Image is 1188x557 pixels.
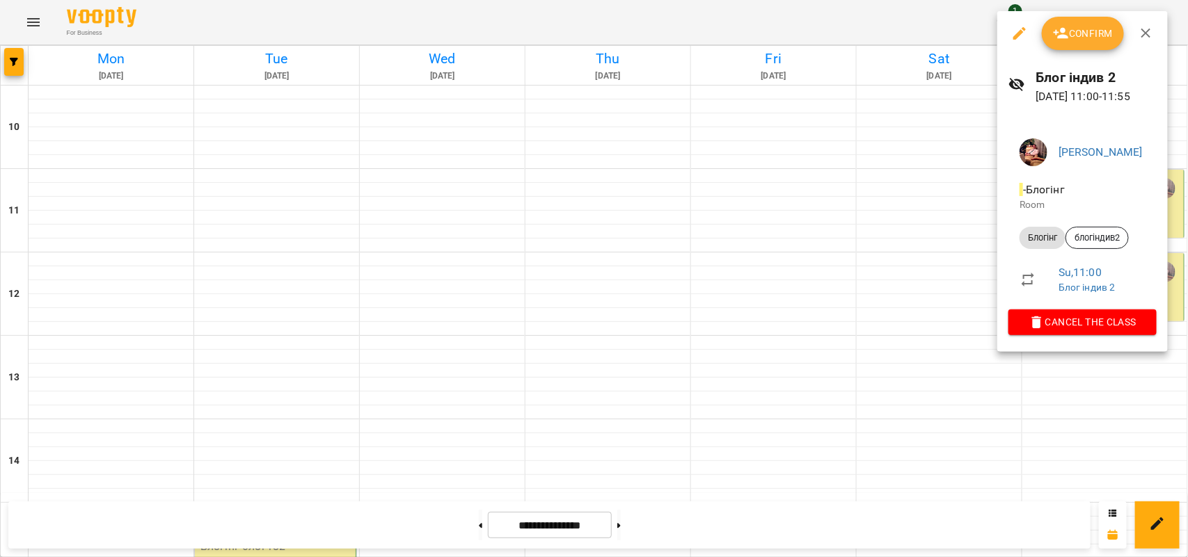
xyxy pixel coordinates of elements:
div: блогіндив2 [1066,227,1129,249]
a: Su , 11:00 [1059,266,1102,279]
p: [DATE] 11:00 - 11:55 [1036,88,1157,105]
button: Confirm [1042,17,1124,50]
h6: Блог індив 2 [1036,67,1157,88]
p: Room [1020,198,1146,212]
span: Cancel the class [1020,314,1146,330]
a: Блог індив 2 [1059,282,1116,293]
span: Блогінг [1020,232,1066,244]
button: Cancel the class [1008,309,1157,334]
span: - Блогінг [1020,183,1068,196]
span: блогіндив2 [1066,232,1128,244]
span: Confirm [1053,25,1113,42]
a: [PERSON_NAME] [1059,145,1143,159]
img: 2a048b25d2e557de8b1a299ceab23d88.jpg [1020,138,1047,166]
